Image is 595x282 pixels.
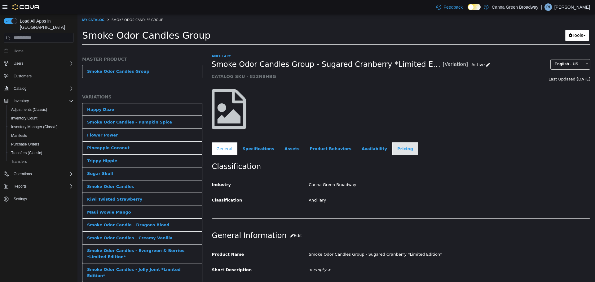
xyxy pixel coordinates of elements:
[11,72,34,80] a: Customers
[6,105,76,114] button: Adjustments (Classic)
[10,156,36,163] div: Sugar Skull
[444,4,463,10] span: Feedback
[9,115,40,122] a: Inventory Count
[10,195,54,201] div: Maui Wowie Mango
[6,140,76,149] button: Purchase Orders
[14,74,32,79] span: Customers
[11,107,47,112] span: Adjustments (Classic)
[9,141,42,148] a: Purchase Orders
[134,168,154,173] span: Industry
[279,128,315,141] a: Availability
[11,170,74,178] span: Operations
[14,197,27,202] span: Settings
[227,250,517,261] div: < empty >
[1,59,76,68] button: Users
[6,114,76,123] button: Inventory Count
[1,84,76,93] button: Catalog
[11,60,74,67] span: Users
[9,158,29,165] a: Transfers
[1,194,76,203] button: Settings
[11,97,31,105] button: Inventory
[134,59,416,65] h5: CATALOG SKU - 832N8HBG
[10,131,52,137] div: Pineapple Coconut
[5,80,125,85] h5: VARIATIONS
[34,3,86,8] span: Smoke Odor Candles Group
[227,181,517,192] div: Ancillary
[11,195,29,203] a: Settings
[14,86,26,91] span: Catalog
[227,266,517,277] div: < empty >
[488,15,512,27] button: Tools
[5,3,27,8] a: My Catalog
[10,169,57,176] div: Smoke Odor Candles
[11,150,42,155] span: Transfers (Classic)
[10,92,37,98] div: Happy Daze
[14,98,29,103] span: Inventory
[10,208,92,214] div: Smoke Odor Candle - Dragons Blood
[9,149,45,157] a: Transfers (Classic)
[1,170,76,178] button: Operations
[5,16,133,27] span: Smoke Odor Candles Group
[1,46,76,55] button: Home
[11,183,74,190] span: Reports
[394,48,407,53] span: Active
[544,3,552,11] div: Raven Irwin
[554,3,590,11] p: [PERSON_NAME]
[9,115,74,122] span: Inventory Count
[134,184,165,188] span: Classification
[5,42,125,48] h5: MASTER PRODUCT
[9,106,50,113] a: Adjustments (Classic)
[134,39,153,44] a: Ancillary
[134,128,160,141] a: General
[11,195,74,203] span: Settings
[473,45,513,55] a: English - US
[14,61,23,66] span: Users
[11,133,27,138] span: Manifests
[14,49,24,54] span: Home
[315,128,341,141] a: Pricing
[227,165,517,176] div: Canna Green Broadway
[6,131,76,140] button: Manifests
[11,47,26,55] a: Home
[11,72,74,80] span: Customers
[9,132,29,139] a: Manifests
[4,44,74,220] nav: Complex example
[11,183,29,190] button: Reports
[134,238,167,242] span: Product Name
[10,105,95,111] div: Smoke Odor Candles - Pumpkin Spice
[9,106,74,113] span: Adjustments (Classic)
[11,97,74,105] span: Inventory
[227,128,279,141] a: Product Behaviors
[9,123,74,131] span: Inventory Manager (Classic)
[11,116,37,121] span: Inventory Count
[11,85,29,92] button: Catalog
[9,123,60,131] a: Inventory Manager (Classic)
[434,1,465,13] a: Feedback
[134,216,513,227] h2: General Information
[6,149,76,157] button: Transfers (Classic)
[134,148,513,157] h2: Classification
[11,124,58,129] span: Inventory Manager (Classic)
[1,97,76,105] button: Inventory
[1,72,76,80] button: Customers
[9,158,74,165] span: Transfers
[11,170,34,178] button: Operations
[134,46,365,55] span: Smoke Odor Candles Group - Sugared Cranberry *Limited Edition*
[499,63,513,67] span: [DATE]
[9,132,74,139] span: Manifests
[468,4,481,10] input: Dark Mode
[202,128,227,141] a: Assets
[11,159,27,164] span: Transfers
[11,85,74,92] span: Catalog
[14,184,27,189] span: Reports
[9,149,74,157] span: Transfers (Classic)
[134,253,174,258] span: Short Description
[209,216,228,227] button: Edit
[1,182,76,191] button: Reports
[473,45,505,55] span: English - US
[365,48,390,53] small: [Variation]
[468,10,468,11] span: Dark Mode
[10,221,95,227] div: Smoke Odor Candles - Creamy Vanilla
[6,123,76,131] button: Inventory Manager (Classic)
[14,171,32,176] span: Operations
